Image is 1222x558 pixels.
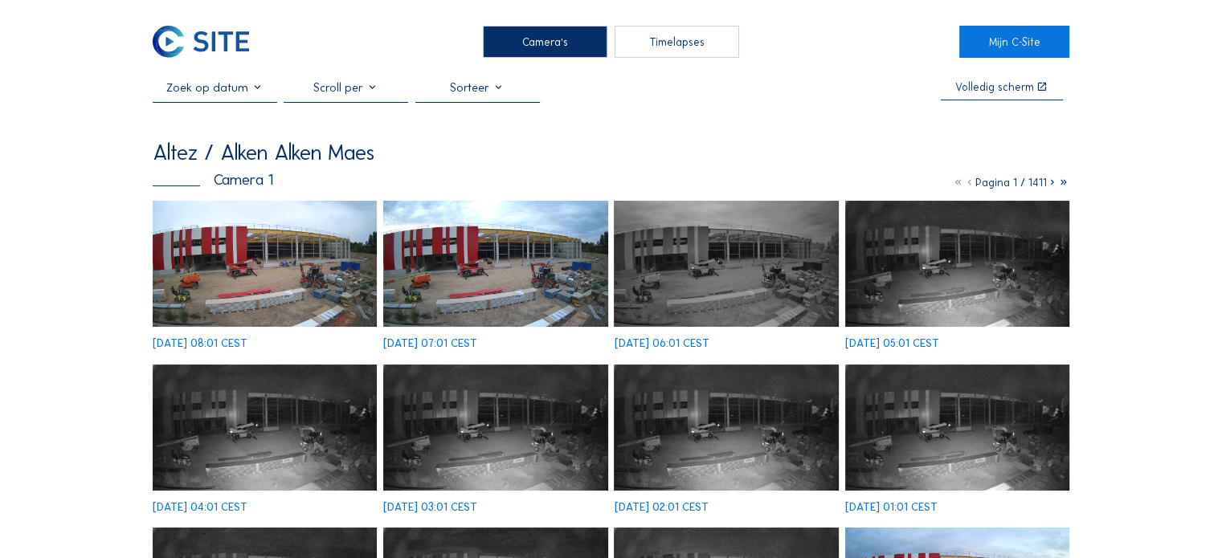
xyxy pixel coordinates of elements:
[153,173,273,188] div: Camera 1
[614,365,838,491] img: image_52741309
[845,201,1069,327] img: image_52742283
[153,502,247,513] div: [DATE] 04:01 CEST
[383,338,477,349] div: [DATE] 07:01 CEST
[153,26,263,58] a: C-SITE Logo
[845,338,939,349] div: [DATE] 05:01 CEST
[975,176,1047,189] span: Pagina 1 / 1411
[153,26,248,58] img: C-SITE Logo
[483,26,607,58] div: Camera's
[614,502,708,513] div: [DATE] 02:01 CEST
[153,338,247,349] div: [DATE] 08:01 CEST
[153,201,377,327] img: image_52743772
[383,201,607,327] img: image_52743187
[153,141,374,163] div: Altez / Alken Alken Maes
[614,201,838,327] img: image_52742599
[615,26,739,58] div: Timelapses
[153,80,277,95] input: Zoek op datum 󰅀
[614,338,709,349] div: [DATE] 06:01 CEST
[383,502,477,513] div: [DATE] 03:01 CEST
[153,365,377,491] img: image_52741958
[955,82,1034,93] div: Volledig scherm
[959,26,1069,58] a: Mijn C-Site
[845,502,938,513] div: [DATE] 01:01 CEST
[383,365,607,491] img: image_52741632
[845,365,1069,491] img: image_52740984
